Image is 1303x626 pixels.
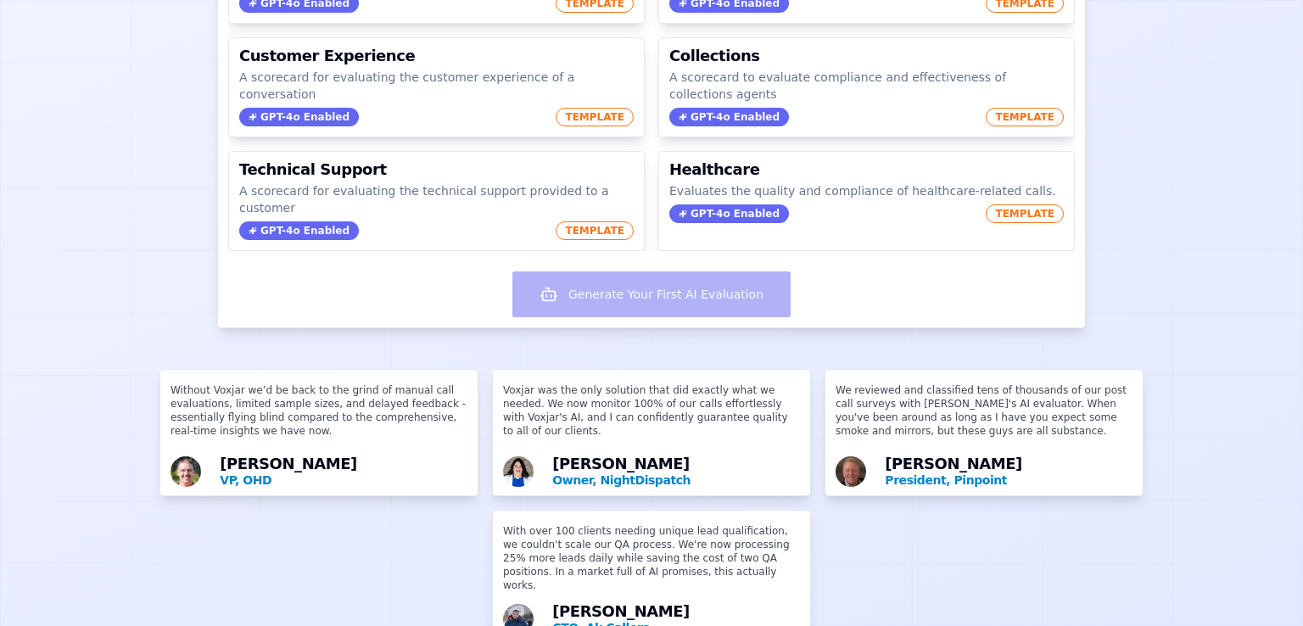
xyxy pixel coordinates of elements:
div: [PERSON_NAME] [552,456,800,489]
img: Avatar [503,456,534,487]
h3: Technical Support [239,162,634,177]
img: Avatar [171,456,201,487]
p: A scorecard to evaluate compliance and effectiveness of collections agents [669,69,1064,103]
p: A scorecard for evaluating the customer experience of a conversation [239,69,634,103]
span: TEMPLATE [556,108,634,126]
div: [PERSON_NAME] [220,456,467,489]
p: VP, OHD [220,472,467,489]
span: TEMPLATE [986,108,1064,126]
p: Without Voxjar we’d be back to the grind of manual call evaluations, limited sample sizes, and de... [171,383,467,451]
span: GPT-4o Enabled [669,204,789,223]
span: TEMPLATE [986,204,1064,223]
p: A scorecard for evaluating the technical support provided to a customer [239,182,634,216]
h3: Healthcare [669,162,1064,177]
span: GPT-4o Enabled [239,108,359,126]
span: GPT-4o Enabled [239,221,359,240]
img: Avatar [836,456,866,487]
div: [PERSON_NAME] [885,456,1132,489]
h3: Collections [669,48,1064,64]
span: GPT-4o Enabled [669,108,789,126]
p: We reviewed and classified tens of thousands of our post call surveys with [PERSON_NAME]'s AI eva... [836,383,1132,451]
p: Voxjar was the only solution that did exactly what we needed. We now monitor 100% of our calls ef... [503,383,800,451]
p: Evaluates the quality and compliance of healthcare-related calls. [669,182,1064,199]
p: Owner, NightDispatch [552,472,800,489]
h3: Customer Experience [239,48,634,64]
p: President, Pinpoint [885,472,1132,489]
span: TEMPLATE [556,221,634,240]
p: With over 100 clients needing unique lead qualification, we couldn't scale our QA process. We're ... [503,524,800,599]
